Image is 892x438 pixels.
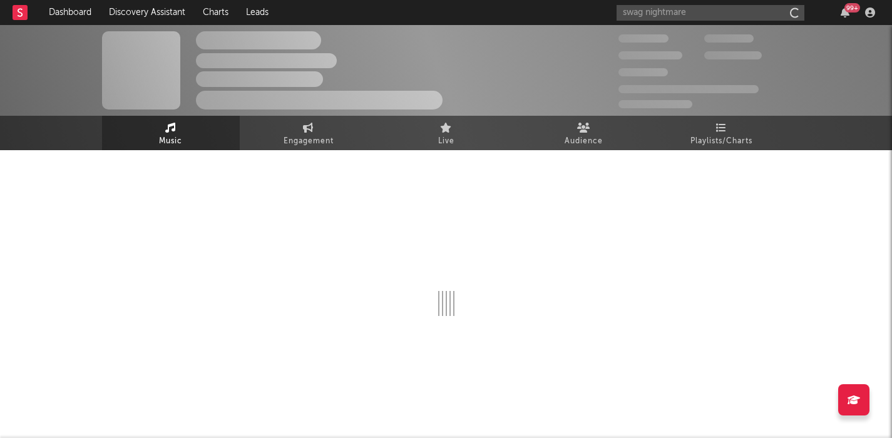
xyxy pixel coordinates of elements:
[618,68,668,76] span: 100,000
[438,134,454,149] span: Live
[653,116,791,150] a: Playlists/Charts
[841,8,849,18] button: 99+
[618,51,682,59] span: 50,000,000
[102,116,240,150] a: Music
[844,3,860,13] div: 99 +
[377,116,515,150] a: Live
[618,34,669,43] span: 300,000
[515,116,653,150] a: Audience
[704,51,762,59] span: 1,000,000
[704,34,754,43] span: 100,000
[690,134,752,149] span: Playlists/Charts
[617,5,804,21] input: Search for artists
[159,134,182,149] span: Music
[240,116,377,150] a: Engagement
[565,134,603,149] span: Audience
[284,134,334,149] span: Engagement
[618,100,692,108] span: Jump Score: 85.0
[618,85,759,93] span: 50,000,000 Monthly Listeners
